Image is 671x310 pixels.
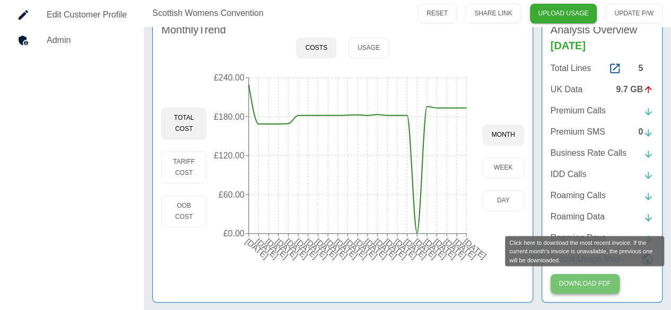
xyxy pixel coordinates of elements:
[313,237,339,261] tspan: [DATE]
[161,108,206,139] button: Total Cost
[551,232,653,244] a: Roaming Days
[551,104,653,117] a: Premium Calls
[353,237,379,261] tspan: [DATE]
[551,210,653,223] a: Roaming Data
[551,126,605,138] p: Premium SMS
[372,237,398,261] tspan: [DATE]
[393,237,419,261] tspan: [DATE]
[303,237,329,261] tspan: [DATE]
[551,147,653,160] a: Business Rate Calls
[483,190,524,211] button: day
[8,28,135,53] a: Admin
[616,83,653,96] div: 9.7 GB
[161,196,206,227] button: OOB Cost
[551,40,586,51] span: [DATE]
[465,4,521,23] button: SHARE LINK
[605,4,663,23] button: UPDATE P/W
[264,237,290,261] tspan: [DATE]
[551,83,582,96] p: UK Data
[223,229,245,238] tspan: £0.00
[551,210,605,223] p: Roaming Data
[348,38,389,58] button: Usage
[551,22,653,54] h4: Analysis Overview
[244,237,270,261] tspan: [DATE]
[551,83,653,96] a: UK Data9.7 GB
[551,126,653,138] a: Premium SMS0
[483,157,524,178] button: week
[452,237,478,261] tspan: [DATE]
[47,8,127,21] h5: Edit Customer Profile
[402,237,428,261] tspan: [DATE]
[638,126,653,138] div: 0
[412,237,438,261] tspan: [DATE]
[551,104,606,117] p: Premium Calls
[483,125,524,145] button: month
[551,274,620,294] button: Click here to download the most recent invoice. If the current month’s invoice is unavailable, th...
[530,4,597,23] a: UPLOAD USAGE
[214,151,245,160] tspan: £120.00
[551,189,606,202] p: Roaming Calls
[297,38,336,58] button: Costs
[551,147,626,160] p: Business Rate Calls
[505,236,664,267] div: Click here to download the most recent invoice. If the current month’s invoice is unavailable, th...
[551,62,591,75] p: Total Lines
[551,62,653,75] a: Total Lines5
[293,237,319,261] tspan: [DATE]
[551,168,653,181] a: IDD Calls
[422,237,448,261] tspan: [DATE]
[214,73,245,82] tspan: £240.00
[214,112,245,121] tspan: £180.00
[343,237,369,261] tspan: [DATE]
[161,152,206,183] button: Tariff Cost
[274,237,300,261] tspan: [DATE]
[417,4,457,23] button: RESET
[323,237,349,261] tspan: [DATE]
[638,62,653,75] div: 5
[551,189,653,202] a: Roaming Calls
[333,237,359,261] tspan: [DATE]
[432,237,458,261] tspan: [DATE]
[47,34,127,47] h5: Admin
[551,168,587,181] p: IDD Calls
[152,7,264,20] a: Scottish Womens Convention
[461,237,487,261] tspan: [DATE]
[283,237,309,261] tspan: [DATE]
[8,2,135,28] a: Edit Customer Profile
[363,237,389,261] tspan: [DATE]
[161,22,226,38] h4: Monthly Trend
[254,237,280,261] tspan: [DATE]
[382,237,408,261] tspan: [DATE]
[442,237,468,261] tspan: [DATE]
[219,190,245,199] tspan: £60.00
[551,232,606,244] p: Roaming Days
